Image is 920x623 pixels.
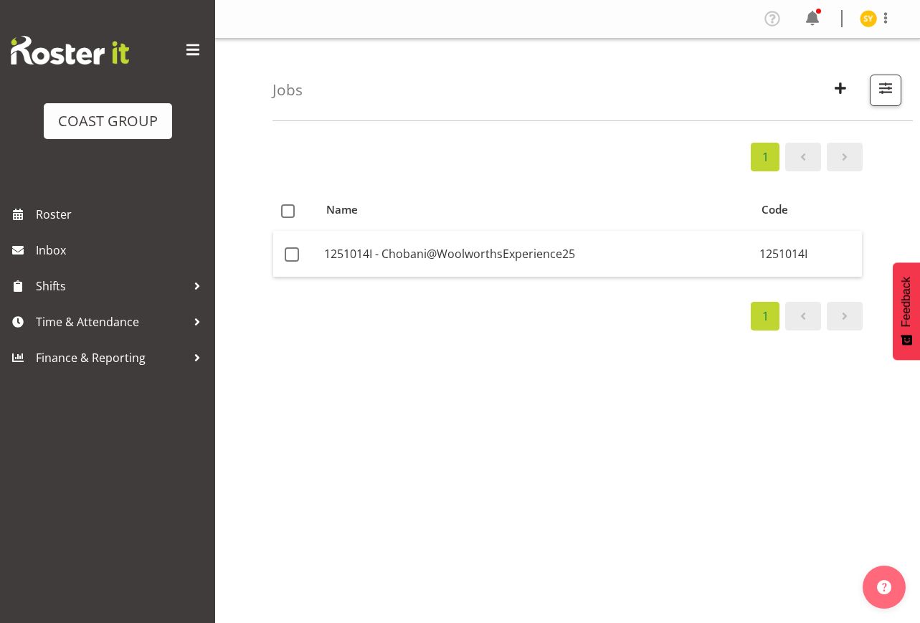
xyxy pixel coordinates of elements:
[754,231,862,277] td: 1251014I
[893,262,920,360] button: Feedback - Show survey
[860,10,877,27] img: seon-young-belding8911.jpg
[762,201,788,218] span: Code
[825,75,855,106] button: Create New Job
[326,201,358,218] span: Name
[36,239,208,261] span: Inbox
[11,36,129,65] img: Rosterit website logo
[877,580,891,594] img: help-xxl-2.png
[36,204,208,225] span: Roster
[58,110,158,132] div: COAST GROUP
[36,347,186,368] span: Finance & Reporting
[36,275,186,297] span: Shifts
[900,277,913,327] span: Feedback
[318,231,754,277] td: 1251014I - Chobani@WoolworthsExperience25
[870,75,901,106] button: Filter Jobs
[36,311,186,333] span: Time & Attendance
[272,82,303,98] h4: Jobs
